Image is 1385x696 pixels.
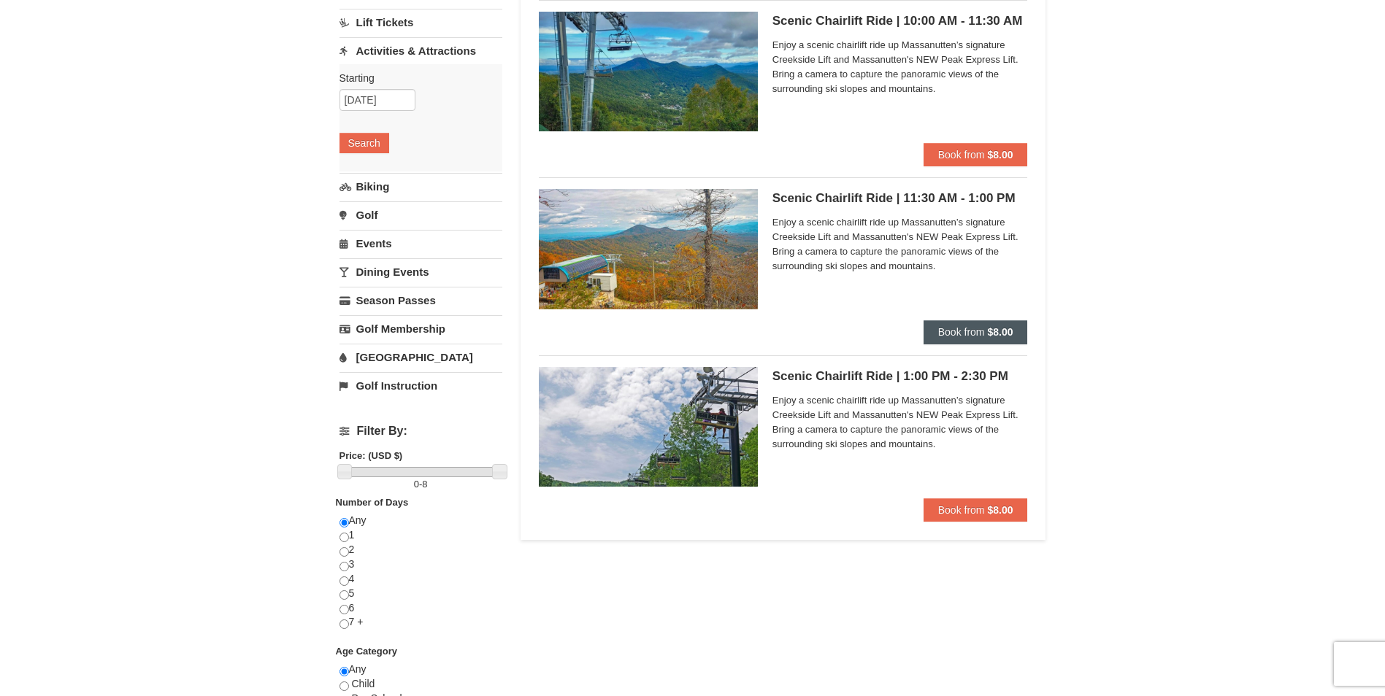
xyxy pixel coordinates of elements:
a: Golf Instruction [339,372,502,399]
button: Book from $8.00 [924,498,1028,522]
label: - [339,477,502,492]
strong: Age Category [336,646,398,657]
a: [GEOGRAPHIC_DATA] [339,344,502,371]
a: Lift Tickets [339,9,502,36]
label: Starting [339,71,491,85]
img: 24896431-1-a2e2611b.jpg [539,12,758,131]
a: Activities & Attractions [339,37,502,64]
img: 24896431-9-664d1467.jpg [539,367,758,487]
span: Book from [938,326,985,338]
button: Book from $8.00 [924,320,1028,344]
a: Events [339,230,502,257]
span: Enjoy a scenic chairlift ride up Massanutten’s signature Creekside Lift and Massanutten's NEW Pea... [772,393,1028,452]
a: Golf [339,201,502,228]
a: Biking [339,173,502,200]
span: 0 [414,479,419,490]
a: Dining Events [339,258,502,285]
div: Any 1 2 3 4 5 6 7 + [339,514,502,644]
button: Search [339,133,389,153]
a: Season Passes [339,287,502,314]
h5: Scenic Chairlift Ride | 11:30 AM - 1:00 PM [772,191,1028,206]
h5: Scenic Chairlift Ride | 10:00 AM - 11:30 AM [772,14,1028,28]
span: Enjoy a scenic chairlift ride up Massanutten’s signature Creekside Lift and Massanutten's NEW Pea... [772,38,1028,96]
strong: Number of Days [336,497,409,508]
a: Golf Membership [339,315,502,342]
strong: Price: (USD $) [339,450,403,461]
h4: Filter By: [339,425,502,438]
img: 24896431-13-a88f1aaf.jpg [539,189,758,309]
strong: $8.00 [987,504,1013,516]
span: Book from [938,504,985,516]
button: Book from $8.00 [924,143,1028,166]
h5: Scenic Chairlift Ride | 1:00 PM - 2:30 PM [772,369,1028,384]
span: Enjoy a scenic chairlift ride up Massanutten’s signature Creekside Lift and Massanutten's NEW Pea... [772,215,1028,274]
strong: $8.00 [987,326,1013,338]
strong: $8.00 [987,149,1013,161]
span: Book from [938,149,985,161]
span: 8 [422,479,427,490]
span: Child [351,678,375,689]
